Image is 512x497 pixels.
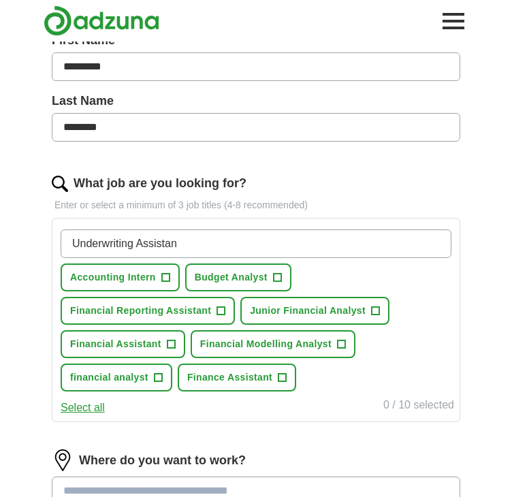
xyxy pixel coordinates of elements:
img: Adzuna logo [44,5,159,36]
button: Toggle main navigation menu [438,6,468,36]
button: Select all [61,400,105,416]
label: Last Name [52,92,460,110]
img: search.png [52,176,68,192]
button: Budget Analyst [185,263,291,291]
p: Enter or select a minimum of 3 job titles (4-8 recommended) [52,198,460,212]
label: Where do you want to work? [79,451,246,470]
button: Financial Reporting Assistant [61,297,235,325]
button: Finance Assistant [178,364,296,391]
span: Financial Reporting Assistant [70,304,211,318]
button: Financial Modelling Analyst [191,330,355,358]
button: Junior Financial Analyst [240,297,389,325]
img: location.png [52,449,74,471]
button: Financial Assistant [61,330,185,358]
span: Finance Assistant [187,370,272,385]
span: financial analyst [70,370,148,385]
span: Accounting Intern [70,270,156,285]
span: Financial Modelling Analyst [200,337,332,351]
span: Financial Assistant [70,337,161,351]
div: 0 / 10 selected [383,397,454,416]
button: Accounting Intern [61,263,180,291]
label: What job are you looking for? [74,174,246,193]
span: Junior Financial Analyst [250,304,366,318]
input: Type a job title and press enter [61,229,451,258]
button: financial analyst [61,364,172,391]
span: Budget Analyst [195,270,268,285]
